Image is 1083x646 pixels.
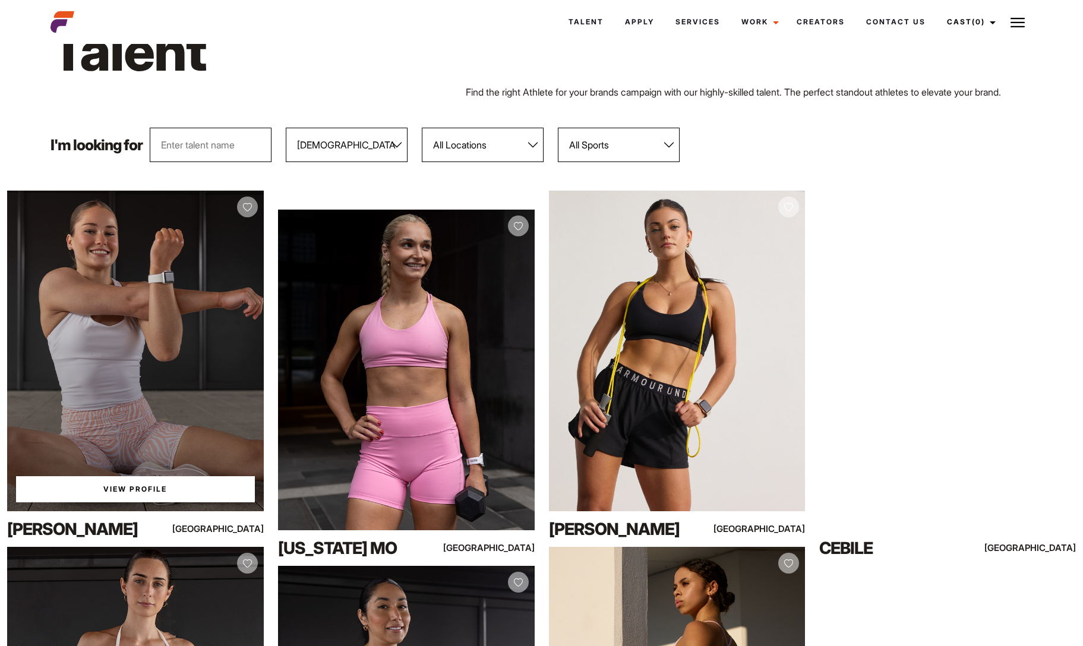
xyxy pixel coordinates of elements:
[457,540,535,555] div: [GEOGRAPHIC_DATA]
[786,6,855,38] a: Creators
[50,17,617,85] h1: Talent
[819,536,973,560] div: Cebile
[614,6,665,38] a: Apply
[936,6,1003,38] a: Cast(0)
[16,476,255,502] a: View Mia Ja'sProfile
[278,536,432,560] div: [US_STATE] Mo
[855,6,936,38] a: Contact Us
[50,10,74,34] img: cropped-aefm-brand-fav-22-square.png
[7,517,161,541] div: [PERSON_NAME]
[150,128,271,162] input: Enter talent name
[728,521,806,536] div: [GEOGRAPHIC_DATA]
[50,138,143,153] p: I'm looking for
[731,6,786,38] a: Work
[558,6,614,38] a: Talent
[549,517,703,541] div: [PERSON_NAME]
[187,521,264,536] div: [GEOGRAPHIC_DATA]
[972,17,985,26] span: (0)
[1011,15,1025,30] img: Burger icon
[466,85,1033,99] p: Find the right Athlete for your brands campaign with our highly-skilled talent. The perfect stand...
[665,6,731,38] a: Services
[999,540,1076,555] div: [GEOGRAPHIC_DATA]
